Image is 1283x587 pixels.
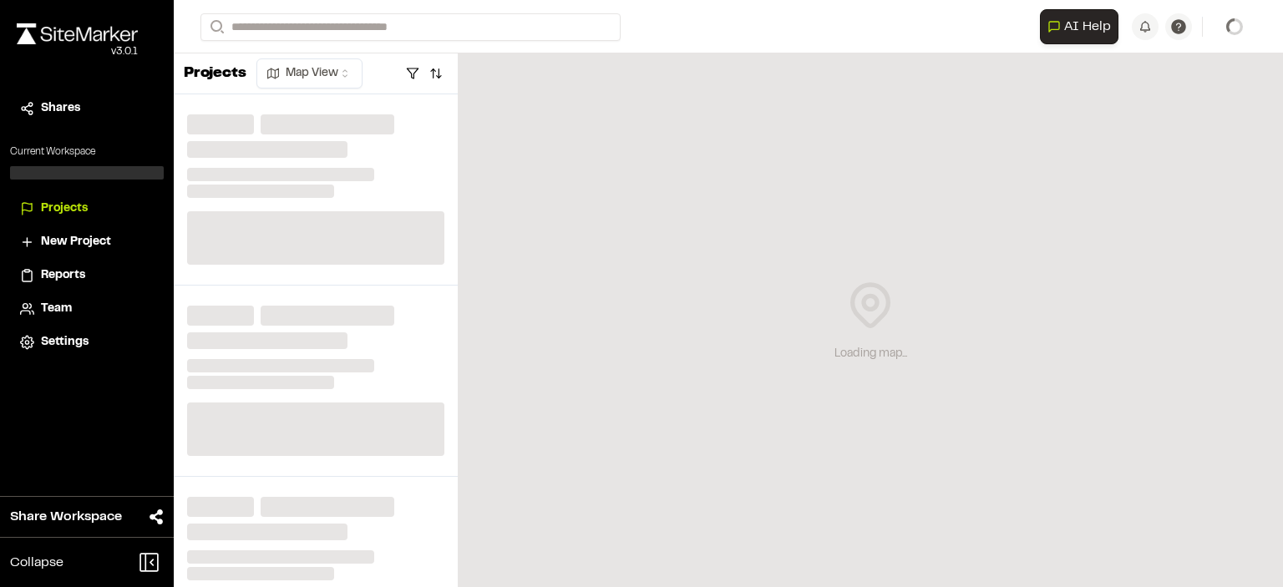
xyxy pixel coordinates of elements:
[1040,9,1118,44] button: Open AI Assistant
[41,99,80,118] span: Shares
[20,333,154,352] a: Settings
[1040,9,1125,44] div: Open AI Assistant
[184,63,246,85] p: Projects
[41,300,72,318] span: Team
[10,553,63,573] span: Collapse
[17,23,138,44] img: rebrand.png
[20,266,154,285] a: Reports
[20,99,154,118] a: Shares
[41,233,111,251] span: New Project
[20,200,154,218] a: Projects
[20,300,154,318] a: Team
[834,345,907,363] div: Loading map...
[17,44,138,59] div: Oh geez...please don't...
[20,233,154,251] a: New Project
[41,266,85,285] span: Reports
[1064,17,1111,37] span: AI Help
[41,200,88,218] span: Projects
[10,507,122,527] span: Share Workspace
[10,144,164,159] p: Current Workspace
[41,333,89,352] span: Settings
[200,13,231,41] button: Search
